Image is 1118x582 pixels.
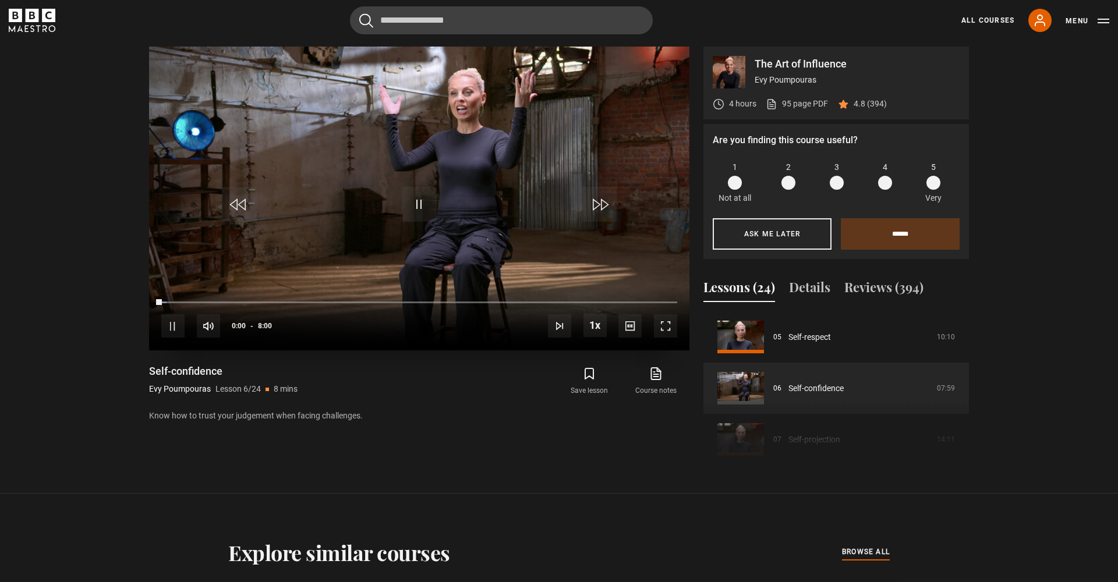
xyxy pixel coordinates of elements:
a: 95 page PDF [766,98,828,110]
button: Submit the search query [359,13,373,28]
a: All Courses [961,15,1014,26]
button: Pause [161,314,185,338]
button: Reviews (394) [844,278,924,302]
button: Toggle navigation [1066,15,1109,27]
h2: Explore similar courses [228,540,450,565]
span: - [250,322,253,330]
p: Evy Poumpouras [149,383,211,395]
span: 3 [834,161,839,173]
button: Next Lesson [548,314,571,338]
video-js: Video Player [149,47,689,350]
p: Are you finding this course useful? [713,133,960,147]
p: 8 mins [274,383,298,395]
input: Search [350,6,653,34]
a: Self-confidence [788,382,844,395]
p: The Art of Influence [755,59,960,69]
button: Lessons (24) [703,278,775,302]
span: 2 [786,161,791,173]
button: Mute [197,314,220,338]
span: 0:00 [232,315,246,336]
button: Fullscreen [654,314,677,338]
p: Know how to trust your judgement when facing challenges. [149,410,689,422]
span: 5 [931,161,936,173]
a: browse all [842,546,890,559]
button: Playback Rate [583,314,607,337]
p: Evy Poumpouras [755,74,960,86]
span: browse all [842,546,890,558]
span: 8:00 [258,315,272,336]
button: Details [789,278,830,302]
p: 4 hours [729,98,756,110]
span: 1 [733,161,737,173]
button: Save lesson [556,364,622,398]
button: Ask me later [713,218,832,250]
a: Course notes [623,364,689,398]
p: 4.8 (394) [854,98,887,110]
p: Lesson 6/24 [215,383,261,395]
a: Self-respect [788,331,831,343]
button: Captions [618,314,642,338]
p: Very [922,192,944,204]
h1: Self-confidence [149,364,298,378]
div: Progress Bar [161,301,677,304]
p: Not at all [719,192,751,204]
span: 4 [883,161,887,173]
svg: BBC Maestro [9,9,55,32]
